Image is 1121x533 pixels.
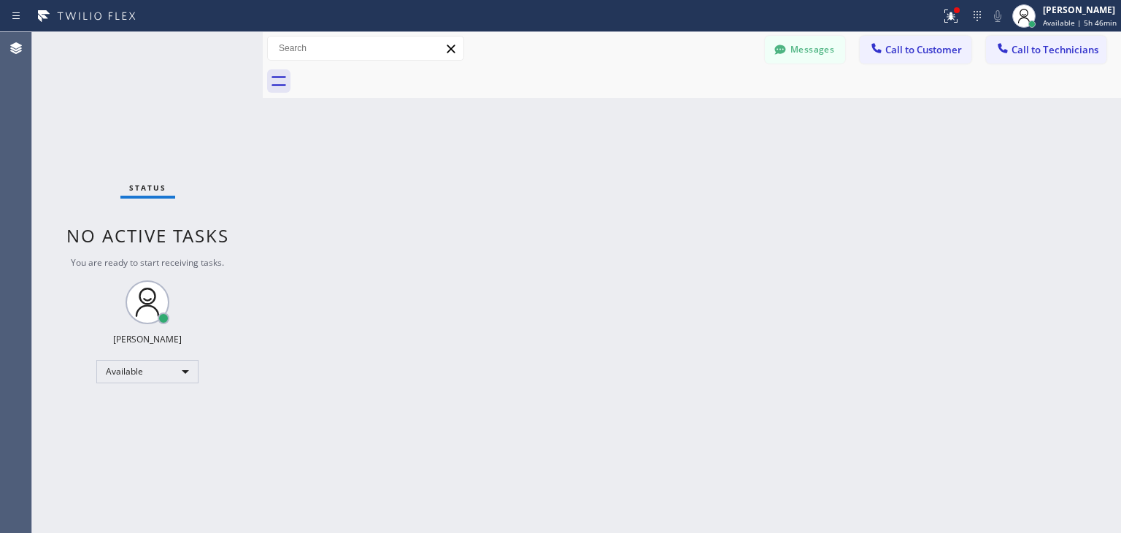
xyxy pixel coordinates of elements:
span: Status [129,183,166,193]
input: Search [268,37,463,60]
span: Available | 5h 46min [1043,18,1117,28]
span: You are ready to start receiving tasks. [71,256,224,269]
span: Call to Customer [885,43,962,56]
button: Messages [765,36,845,64]
button: Call to Technicians [986,36,1106,64]
div: Available [96,360,199,383]
div: [PERSON_NAME] [1043,4,1117,16]
button: Mute [987,6,1008,26]
span: Call to Technicians [1012,43,1098,56]
span: No active tasks [66,223,229,248]
button: Call to Customer [860,36,971,64]
div: [PERSON_NAME] [113,333,182,345]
